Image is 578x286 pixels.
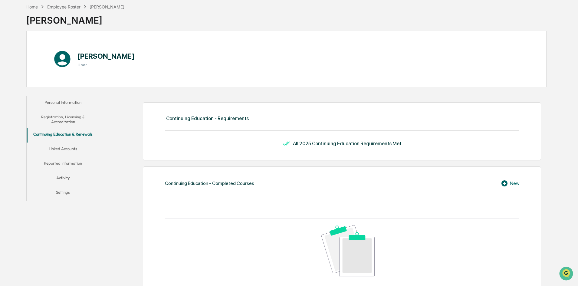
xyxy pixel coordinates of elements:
[27,186,99,201] button: Settings
[27,157,99,172] button: Reported Information
[6,77,11,82] div: 🖐️
[559,266,575,282] iframe: Open customer support
[60,103,73,107] span: Pylon
[27,172,99,186] button: Activity
[166,116,249,121] div: Continuing Education - Requirements
[4,74,41,85] a: 🖐️Preclearance
[77,62,135,67] h3: User
[41,74,77,85] a: 🗄️Attestations
[27,143,99,157] button: Linked Accounts
[12,76,39,82] span: Preclearance
[165,180,254,186] div: Continuing Education - Completed Courses
[43,102,73,107] a: Powered byPylon
[293,141,401,146] div: All 2025 Continuing Education Requirements Met
[103,48,110,55] button: Start new chat
[27,128,99,143] button: Continuing Education & Renewals
[44,77,49,82] div: 🗄️
[27,96,99,201] div: secondary tabs example
[21,52,77,57] div: We're available if you need us!
[27,111,99,128] button: Registration, Licensing & Accreditation
[501,180,519,187] div: New
[47,4,80,9] div: Employee Roster
[12,88,38,94] span: Data Lookup
[21,46,99,52] div: Start new chat
[26,4,38,9] div: Home
[27,96,99,111] button: Personal Information
[6,88,11,93] div: 🔎
[6,13,110,22] p: How can we help?
[26,10,124,26] div: [PERSON_NAME]
[4,85,41,96] a: 🔎Data Lookup
[50,76,75,82] span: Attestations
[6,46,17,57] img: 1746055101610-c473b297-6a78-478c-a979-82029cc54cd1
[321,225,375,277] img: No data
[90,4,124,9] div: [PERSON_NAME]
[77,52,135,61] h1: [PERSON_NAME]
